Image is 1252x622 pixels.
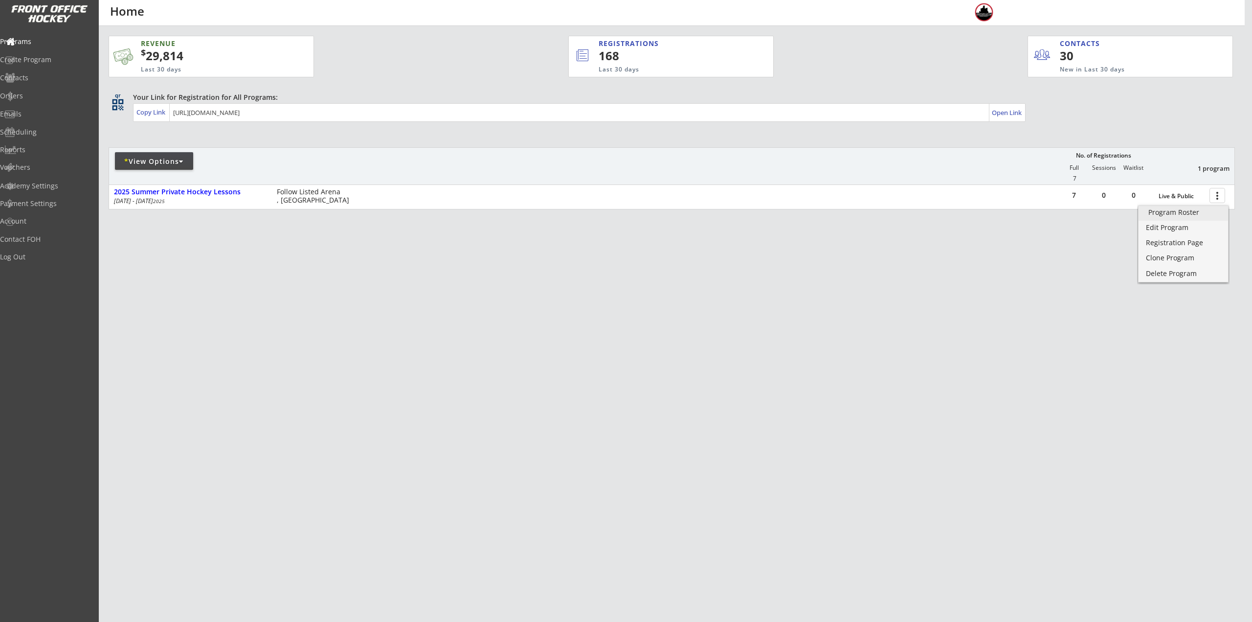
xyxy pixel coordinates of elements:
div: Delete Program [1146,270,1221,277]
div: 29,814 [141,47,283,64]
div: 7 [1060,175,1089,182]
div: No. of Registrations [1073,152,1134,159]
a: Edit Program [1139,221,1228,236]
div: View Options [115,157,193,166]
div: [DATE] - [DATE] [114,198,264,204]
div: CONTACTS [1060,39,1104,48]
div: Live & Public [1159,193,1205,200]
em: 2025 [153,198,165,205]
sup: $ [141,46,146,58]
a: Open Link [992,106,1023,119]
div: REVENUE [141,39,266,48]
div: Edit Program [1146,224,1221,231]
div: 1 program [1179,164,1230,173]
div: qr [112,92,123,99]
div: Clone Program [1146,254,1221,261]
div: New in Last 30 days [1060,66,1187,74]
div: 2025 Summer Private Hockey Lessons [114,188,267,196]
div: Follow Listed Arena , [GEOGRAPHIC_DATA] [277,188,354,205]
div: 0 [1089,192,1118,199]
div: Last 30 days [599,66,733,74]
div: Open Link [992,109,1023,117]
div: Registration Page [1146,239,1221,246]
div: 30 [1060,47,1120,64]
div: 0 [1119,192,1148,199]
button: more_vert [1209,188,1225,203]
div: Sessions [1089,164,1118,171]
div: Last 30 days [141,66,266,74]
div: Your Link for Registration for All Programs: [133,92,1205,102]
div: 168 [599,47,740,64]
a: Program Roster [1139,206,1228,221]
a: Registration Page [1139,236,1228,251]
div: REGISTRATIONS [599,39,728,48]
div: Waitlist [1118,164,1148,171]
div: Program Roster [1148,209,1218,216]
button: qr_code [111,97,125,112]
div: 7 [1059,192,1089,199]
div: Full [1059,164,1089,171]
div: Copy Link [136,108,167,116]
